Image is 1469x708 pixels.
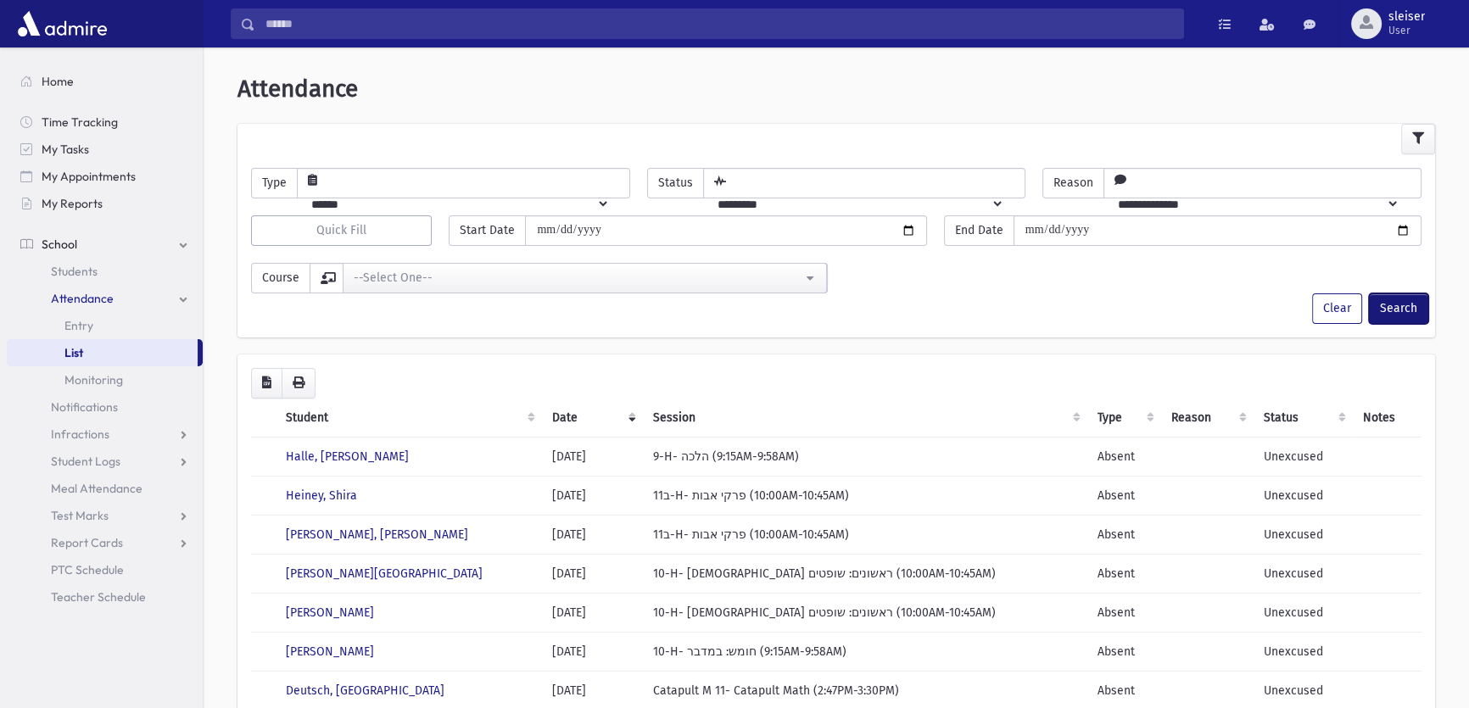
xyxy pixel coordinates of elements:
span: Infractions [51,426,109,442]
a: [PERSON_NAME], [PERSON_NAME] [286,527,468,542]
a: Students [7,258,203,285]
span: Test Marks [51,508,109,523]
span: Students [51,264,98,279]
a: Meal Attendance [7,475,203,502]
span: Entry [64,318,93,333]
a: Heiney, Shira [286,488,357,503]
a: Student Logs [7,448,203,475]
a: Teacher Schedule [7,583,203,610]
td: Unexcused [1254,437,1354,476]
a: Halle, [PERSON_NAME] [286,449,409,464]
span: sleiser [1388,10,1425,24]
a: [PERSON_NAME][GEOGRAPHIC_DATA] [286,566,483,581]
span: Notifications [51,399,118,415]
a: Deutsch, [GEOGRAPHIC_DATA] [286,683,444,698]
span: My Tasks [42,142,89,157]
th: Student: activate to sort column ascending [276,399,541,438]
td: Absent [1087,632,1161,671]
span: Meal Attendance [51,481,142,496]
td: 9-H- הלכה (9:15AM-9:58AM) [643,437,1087,476]
a: [PERSON_NAME] [286,605,374,620]
span: Attendance [51,291,114,306]
span: Monitoring [64,372,123,387]
button: Quick Fill [251,215,432,246]
td: [DATE] [542,515,643,554]
td: Absent [1087,476,1161,515]
input: Search [255,8,1183,39]
button: Search [1369,293,1428,324]
a: [PERSON_NAME] [286,644,374,659]
a: Entry [7,312,203,339]
th: Status: activate to sort column ascending [1254,399,1354,438]
a: My Tasks [7,136,203,163]
th: Session : activate to sort column ascending [643,399,1087,438]
a: Infractions [7,421,203,448]
span: End Date [944,215,1014,246]
a: Report Cards [7,529,203,556]
td: 10-H- [DEMOGRAPHIC_DATA] ראשונים: שופטים (10:00AM-10:45AM) [643,593,1087,632]
span: Time Tracking [42,114,118,130]
a: Attendance [7,285,203,312]
td: [DATE] [542,476,643,515]
a: Notifications [7,393,203,421]
th: Date: activate to sort column ascending [542,399,643,438]
span: School [42,237,77,252]
td: Unexcused [1254,593,1354,632]
div: --Select One-- [354,269,802,287]
th: Notes [1353,399,1422,438]
td: [DATE] [542,437,643,476]
span: Attendance [237,75,358,103]
button: Clear [1312,293,1362,324]
button: Print [282,368,316,399]
td: 10-H- חומש: במדבר (9:15AM-9:58AM) [643,632,1087,671]
td: Unexcused [1254,554,1354,593]
td: Unexcused [1254,632,1354,671]
a: PTC Schedule [7,556,203,583]
td: 10-H- [DEMOGRAPHIC_DATA] ראשונים: שופטים (10:00AM-10:45AM) [643,554,1087,593]
span: My Appointments [42,169,136,184]
th: Type: activate to sort column ascending [1087,399,1161,438]
td: Absent [1087,554,1161,593]
span: PTC Schedule [51,562,124,577]
span: Teacher Schedule [51,589,146,605]
td: 11ב-H- פרקי אבות (10:00AM-10:45AM) [643,476,1087,515]
button: --Select One-- [343,263,827,293]
span: User [1388,24,1425,37]
span: My Reports [42,196,103,211]
span: List [64,345,83,360]
a: Monitoring [7,366,203,393]
td: Absent [1087,593,1161,632]
span: Type [251,168,298,198]
th: Reason: activate to sort column ascending [1161,399,1254,438]
a: My Reports [7,190,203,217]
a: Test Marks [7,502,203,529]
img: AdmirePro [14,7,111,41]
span: Course [251,263,310,293]
span: Report Cards [51,535,123,550]
a: My Appointments [7,163,203,190]
a: Home [7,68,203,95]
span: Student Logs [51,454,120,469]
button: CSV [251,368,282,399]
td: [DATE] [542,554,643,593]
span: Reason [1042,168,1104,198]
span: Quick Fill [316,223,366,237]
td: Unexcused [1254,515,1354,554]
td: Unexcused [1254,476,1354,515]
td: 11ב-H- פרקי אבות (10:00AM-10:45AM) [643,515,1087,554]
td: Absent [1087,515,1161,554]
td: [DATE] [542,593,643,632]
td: [DATE] [542,632,643,671]
span: Start Date [449,215,526,246]
td: Absent [1087,437,1161,476]
span: Status [647,168,704,198]
span: Home [42,74,74,89]
a: School [7,231,203,258]
a: List [7,339,198,366]
a: Time Tracking [7,109,203,136]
